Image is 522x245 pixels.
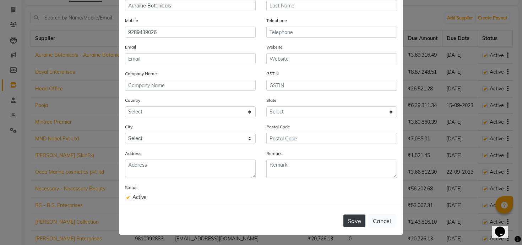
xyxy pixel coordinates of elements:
[266,17,287,24] label: Telephone
[125,53,256,64] input: Email
[266,71,279,77] label: GSTIN
[266,80,397,91] input: GSTIN
[266,124,290,130] label: Postal Code
[132,194,147,201] span: Active
[343,215,365,227] button: Save
[125,17,138,24] label: Mobile
[125,80,256,91] input: Company Name
[266,44,283,50] label: Website
[125,184,137,191] label: Status
[125,150,141,157] label: Address
[266,133,397,144] input: Postal Code
[266,53,397,64] input: Website
[125,97,140,104] label: Country
[125,124,132,130] label: City
[266,150,282,157] label: Remark
[266,97,277,104] label: State
[125,71,157,77] label: Company Name
[492,217,515,238] iframe: chat widget
[368,214,396,228] button: Cancel
[125,44,136,50] label: Email
[266,27,397,38] input: Telephone
[125,27,256,38] input: Mobile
